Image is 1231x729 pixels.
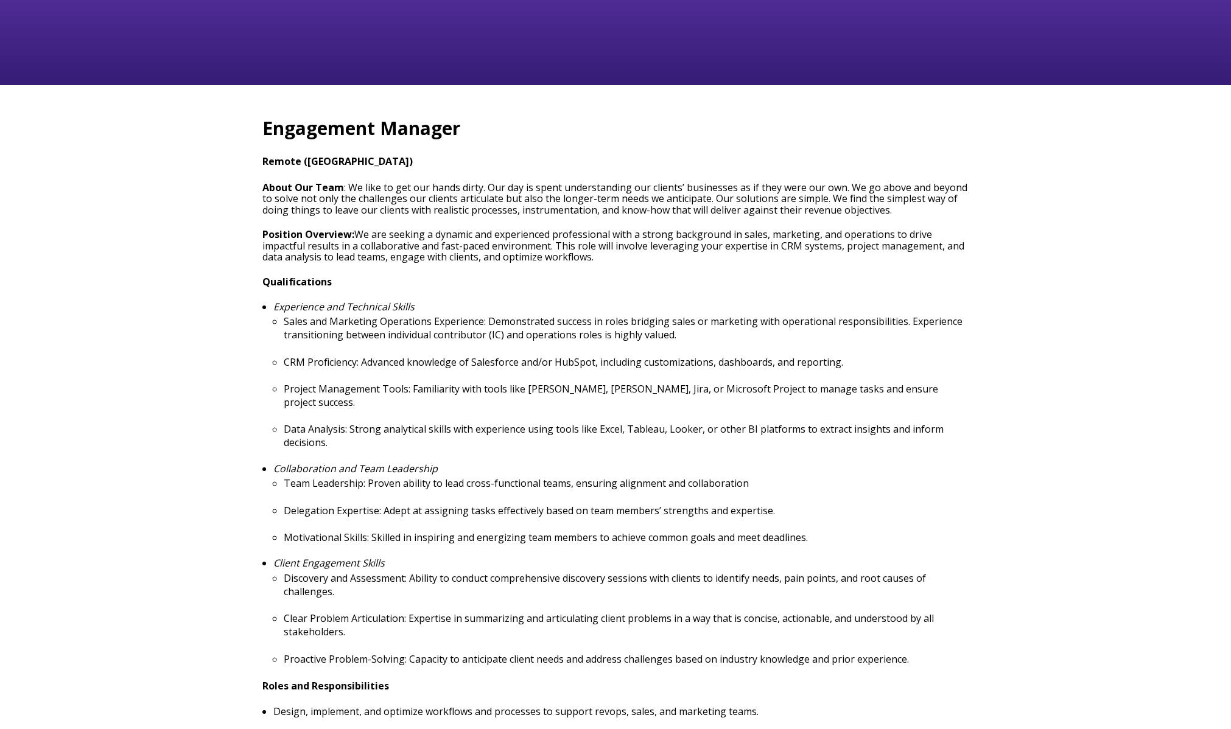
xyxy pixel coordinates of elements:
p: Data Analysis: Strong analytical skills with experience using tools like Excel, Tableau, Looker, ... [284,422,969,449]
p: Team Leadership: Proven ability to lead cross-functional teams, ensuring alignment and collaboration [284,476,969,490]
p: Discovery and Assessment: Ability to conduct comprehensive discovery sessions with clients to ide... [284,571,969,598]
p: CRM Proficiency: Advanced knowledge of Salesforce and/or HubSpot, including customizations, dashb... [284,355,969,369]
em: Client Engagement Skills [273,556,385,570]
strong: Qualifications [262,275,332,288]
p: Sales and Marketing Operations Experience: Demonstrated success in roles bridging sales or market... [284,315,969,341]
strong: Roles and Responsibilities [262,679,389,692]
p: Design, implement, and optimize workflows and processes to support revops, sales, and marketing t... [273,705,969,718]
em: Collaboration and Team Leadership [273,462,438,475]
p: Clear Problem Articulation: Expertise in summarizing and articulating client problems in a way th... [284,612,969,638]
h2: Engagement Manager [262,116,969,141]
p: Proactive Problem-Solving: Capacity to anticipate client needs and address challenges based on in... [284,652,969,666]
h3: : We like to get our hands dirty. Our day is spent understanding our clients’ businesses as if th... [262,182,969,215]
p: Delegation Expertise: Adept at assigning tasks effectively based on team members’ strengths and e... [284,504,969,517]
strong: About Our Team [262,181,344,194]
em: Experience and Technical Skills [273,300,415,313]
p: We are seeking a dynamic and experienced professional with a strong background in sales, marketin... [262,229,969,262]
strong: Position Overview: [262,228,354,241]
p: Motivational Skills: Skilled in inspiring and energizing team members to achieve common goals and... [284,531,969,544]
strong: Remote ([GEOGRAPHIC_DATA]) [262,155,413,168]
p: Project Management Tools: Familiarity with tools like [PERSON_NAME], [PERSON_NAME], Jira, or Micr... [284,382,969,409]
